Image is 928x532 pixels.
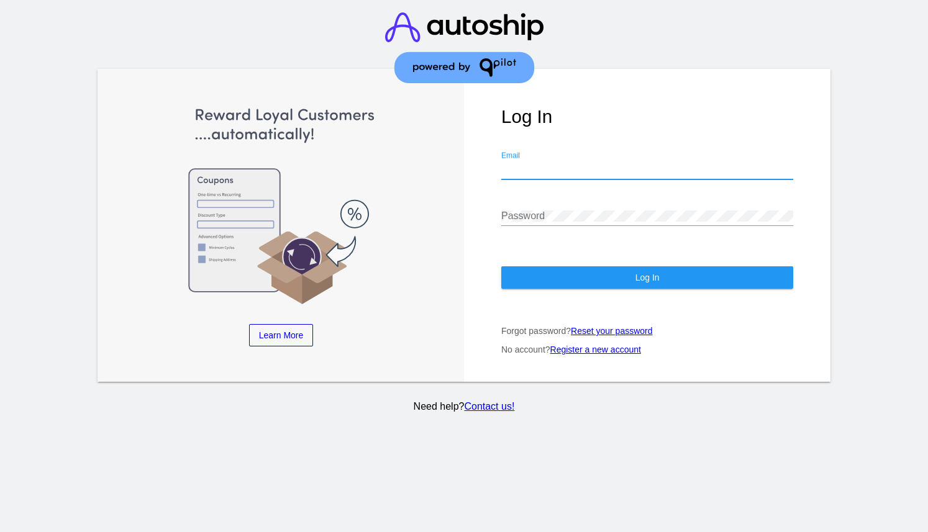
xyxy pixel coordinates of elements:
h1: Log In [501,106,793,127]
p: No account? [501,345,793,354]
p: Need help? [95,401,833,412]
a: Reset your password [571,326,653,336]
p: Forgot password? [501,326,793,336]
a: Contact us! [464,401,514,412]
span: Learn More [259,330,304,340]
button: Log In [501,266,793,289]
img: Apply Coupons Automatically to Scheduled Orders with QPilot [135,106,427,305]
span: Log In [635,273,660,282]
input: Email [501,164,793,175]
a: Learn More [249,324,314,346]
a: Register a new account [550,345,641,354]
